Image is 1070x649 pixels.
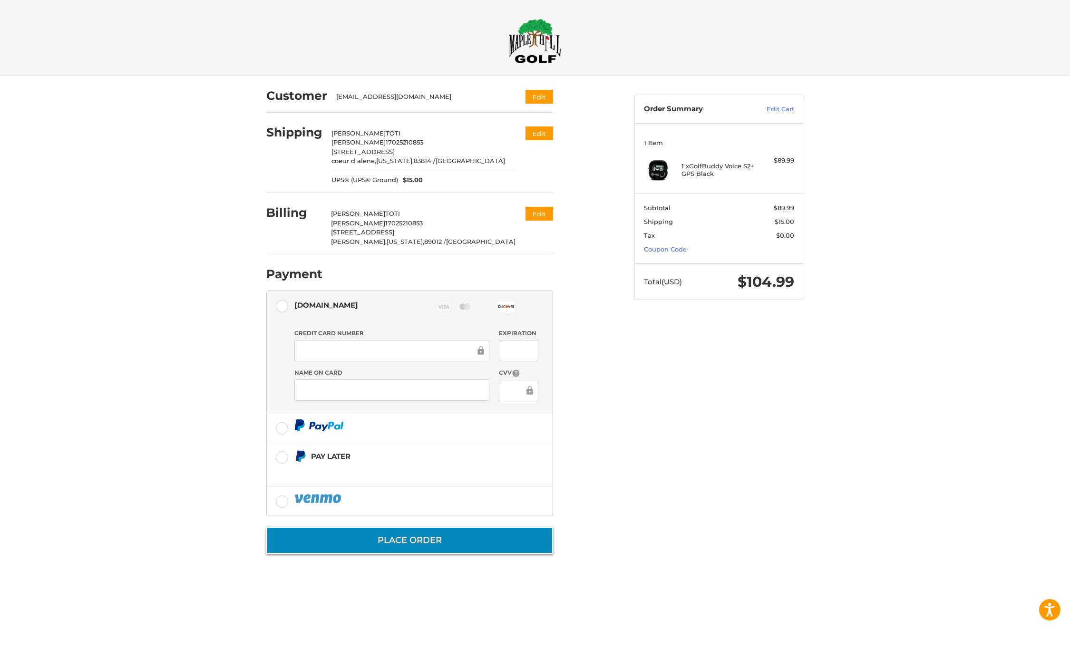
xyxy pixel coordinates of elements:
span: [STREET_ADDRESS] [331,148,395,155]
div: Pay Later [311,448,493,464]
h2: Payment [266,267,322,281]
h2: Shipping [266,125,322,140]
span: Shipping [644,218,673,225]
div: $89.99 [757,156,794,165]
img: Pay Later icon [294,450,306,462]
span: $89.99 [774,204,794,212]
iframe: Google Customer Reviews [992,623,1070,649]
span: [US_STATE], [387,238,424,245]
h3: Order Summary [644,105,746,114]
span: 83814 / [414,157,436,165]
a: Edit Cart [746,105,794,114]
span: $0.00 [776,232,794,239]
h2: Customer [266,88,327,103]
span: 17025210853 [385,219,423,227]
span: [STREET_ADDRESS] [331,228,394,236]
span: Tax [644,232,655,239]
span: [PERSON_NAME], [331,238,387,245]
span: [PERSON_NAME] [331,138,386,146]
span: 17025210853 [386,138,423,146]
span: $104.99 [738,273,794,291]
span: [PERSON_NAME] [331,210,385,217]
span: Total (USD) [644,277,682,286]
div: [DOMAIN_NAME] [294,297,358,313]
button: Edit [525,207,553,221]
span: 89012 / [424,238,446,245]
h2: Billing [266,205,322,220]
span: [GEOGRAPHIC_DATA] [436,157,505,165]
label: Name on Card [294,368,489,377]
button: Edit [525,126,553,140]
img: PayPal icon [294,493,343,504]
h3: 1 Item [644,139,794,146]
label: Credit Card Number [294,329,489,338]
h4: 1 x GolfBuddy Voice S2+ GPS Black [681,162,754,178]
span: coeur d alene, [331,157,376,165]
span: [GEOGRAPHIC_DATA] [446,238,516,245]
button: Place Order [266,527,553,554]
label: Expiration [499,329,538,338]
a: Coupon Code [644,245,687,253]
span: $15.00 [775,218,794,225]
span: Subtotal [644,204,671,212]
span: $15.00 [398,175,423,185]
img: Maple Hill Golf [509,19,561,63]
button: Edit [525,90,553,104]
div: [EMAIL_ADDRESS][DOMAIN_NAME] [336,92,507,102]
span: [US_STATE], [376,157,414,165]
span: TOTI [385,210,400,217]
span: [PERSON_NAME] [331,129,386,137]
span: [PERSON_NAME] [331,219,385,227]
span: UPS® (UPS® Ground) [331,175,398,185]
iframe: PayPal Message 1 [294,466,493,475]
img: PayPal icon [294,419,344,431]
span: TOTI [386,129,400,137]
label: CVV [499,368,538,378]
